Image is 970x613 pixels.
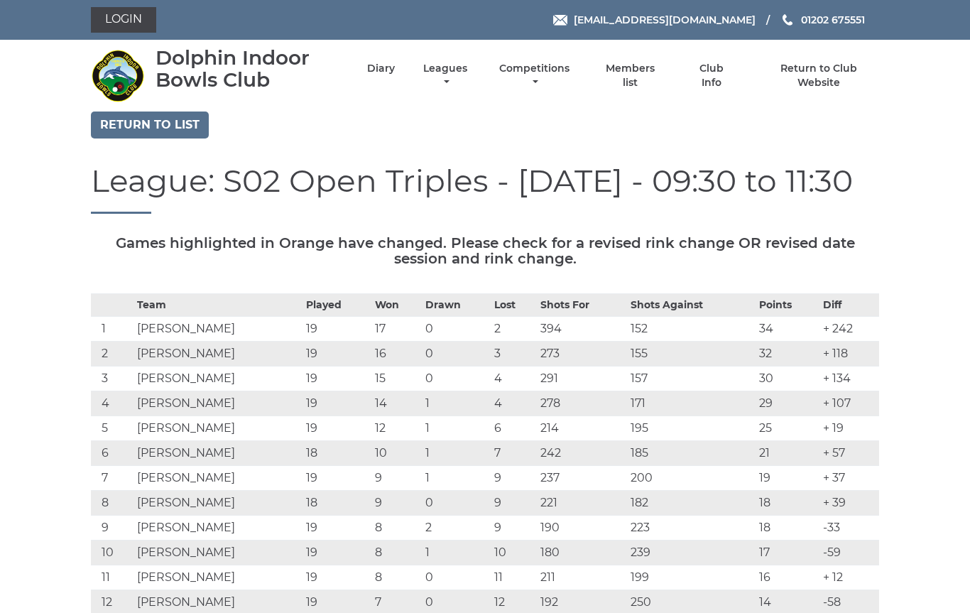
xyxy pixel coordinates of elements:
[491,294,537,317] th: Lost
[133,391,303,416] td: [PERSON_NAME]
[759,62,879,89] a: Return to Club Website
[627,491,756,516] td: 182
[422,294,491,317] th: Drawn
[91,235,879,266] h5: Games highlighted in Orange have changed. Please check for a revised rink change OR revised date ...
[303,491,371,516] td: 18
[303,565,371,590] td: 19
[371,317,422,342] td: 17
[627,294,756,317] th: Shots Against
[91,49,144,102] img: Dolphin Indoor Bowls Club
[91,163,879,214] h1: League: S02 Open Triples - [DATE] - 09:30 to 11:30
[491,466,537,491] td: 9
[371,342,422,367] td: 16
[133,491,303,516] td: [PERSON_NAME]
[303,391,371,416] td: 19
[756,516,819,541] td: 18
[491,516,537,541] td: 9
[91,466,133,491] td: 7
[422,317,491,342] td: 0
[422,516,491,541] td: 2
[819,491,879,516] td: + 39
[756,466,819,491] td: 19
[133,466,303,491] td: [PERSON_NAME]
[537,491,627,516] td: 221
[422,342,491,367] td: 0
[133,294,303,317] th: Team
[537,466,627,491] td: 237
[491,416,537,441] td: 6
[819,367,879,391] td: + 134
[491,441,537,466] td: 7
[422,491,491,516] td: 0
[133,541,303,565] td: [PERSON_NAME]
[91,565,133,590] td: 11
[627,565,756,590] td: 199
[91,391,133,416] td: 4
[537,367,627,391] td: 291
[91,7,156,33] a: Login
[537,342,627,367] td: 273
[819,516,879,541] td: -33
[819,416,879,441] td: + 19
[537,294,627,317] th: Shots For
[371,441,422,466] td: 10
[756,294,819,317] th: Points
[422,466,491,491] td: 1
[422,367,491,391] td: 0
[496,62,573,89] a: Competitions
[537,317,627,342] td: 394
[756,441,819,466] td: 21
[91,342,133,367] td: 2
[491,367,537,391] td: 4
[627,342,756,367] td: 155
[819,441,879,466] td: + 57
[574,13,756,26] span: [EMAIL_ADDRESS][DOMAIN_NAME]
[537,541,627,565] td: 180
[156,47,342,91] div: Dolphin Indoor Bowls Club
[91,416,133,441] td: 5
[371,367,422,391] td: 15
[303,367,371,391] td: 19
[133,441,303,466] td: [PERSON_NAME]
[627,416,756,441] td: 195
[819,541,879,565] td: -59
[688,62,734,89] a: Club Info
[133,516,303,541] td: [PERSON_NAME]
[819,317,879,342] td: + 242
[819,391,879,416] td: + 107
[422,565,491,590] td: 0
[371,491,422,516] td: 9
[756,317,819,342] td: 34
[420,62,471,89] a: Leagues
[756,416,819,441] td: 25
[91,112,209,139] a: Return to list
[801,13,865,26] span: 01202 675551
[756,367,819,391] td: 30
[491,541,537,565] td: 10
[303,516,371,541] td: 19
[783,14,792,26] img: Phone us
[303,317,371,342] td: 19
[537,565,627,590] td: 211
[422,441,491,466] td: 1
[371,416,422,441] td: 12
[367,62,395,75] a: Diary
[91,441,133,466] td: 6
[537,416,627,441] td: 214
[819,342,879,367] td: + 118
[91,516,133,541] td: 9
[371,294,422,317] th: Won
[371,466,422,491] td: 9
[756,491,819,516] td: 18
[91,491,133,516] td: 8
[491,491,537,516] td: 9
[537,441,627,466] td: 242
[371,565,422,590] td: 8
[756,565,819,590] td: 16
[627,466,756,491] td: 200
[627,317,756,342] td: 152
[627,516,756,541] td: 223
[756,541,819,565] td: 17
[133,342,303,367] td: [PERSON_NAME]
[133,565,303,590] td: [PERSON_NAME]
